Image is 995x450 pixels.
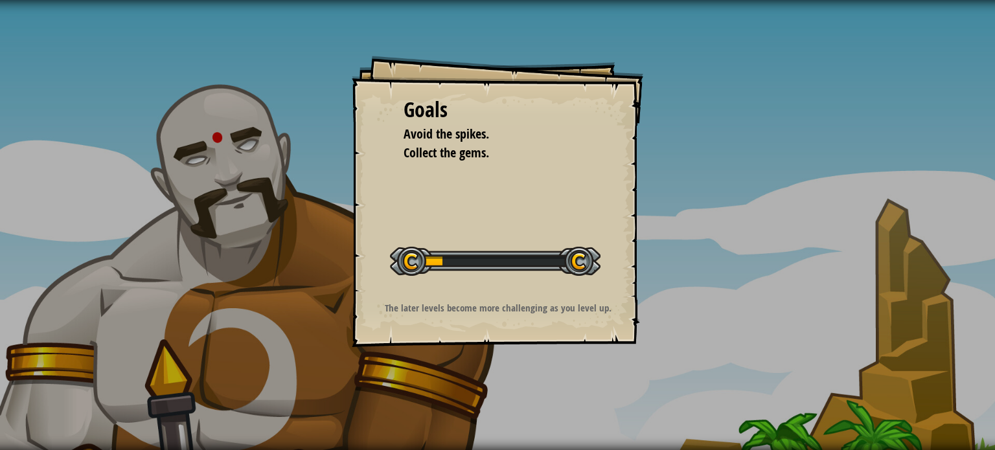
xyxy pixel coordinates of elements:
span: Avoid the spikes. [404,125,489,142]
span: Collect the gems. [404,144,489,161]
p: The later levels become more challenging as you level up. [368,301,628,315]
div: Goals [404,95,591,125]
li: Avoid the spikes. [387,125,588,144]
li: Collect the gems. [387,144,588,163]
